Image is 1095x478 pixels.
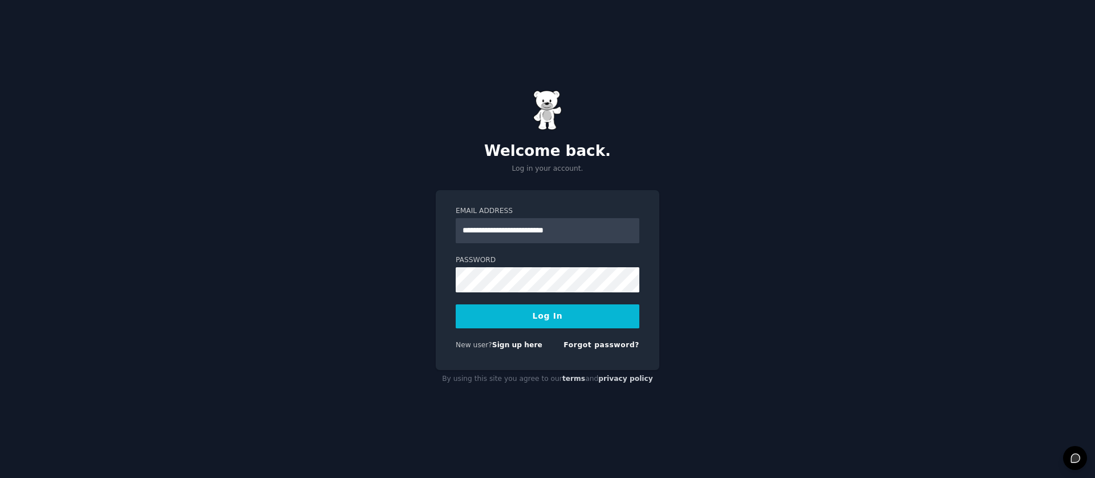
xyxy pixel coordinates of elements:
[598,375,653,383] a: privacy policy
[563,341,639,349] a: Forgot password?
[456,341,492,349] span: New user?
[456,255,639,266] label: Password
[456,206,639,216] label: Email Address
[436,370,659,388] div: By using this site you agree to our and
[562,375,585,383] a: terms
[533,90,562,130] img: Gummy Bear
[492,341,542,349] a: Sign up here
[456,304,639,328] button: Log In
[436,164,659,174] p: Log in your account.
[436,142,659,160] h2: Welcome back.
